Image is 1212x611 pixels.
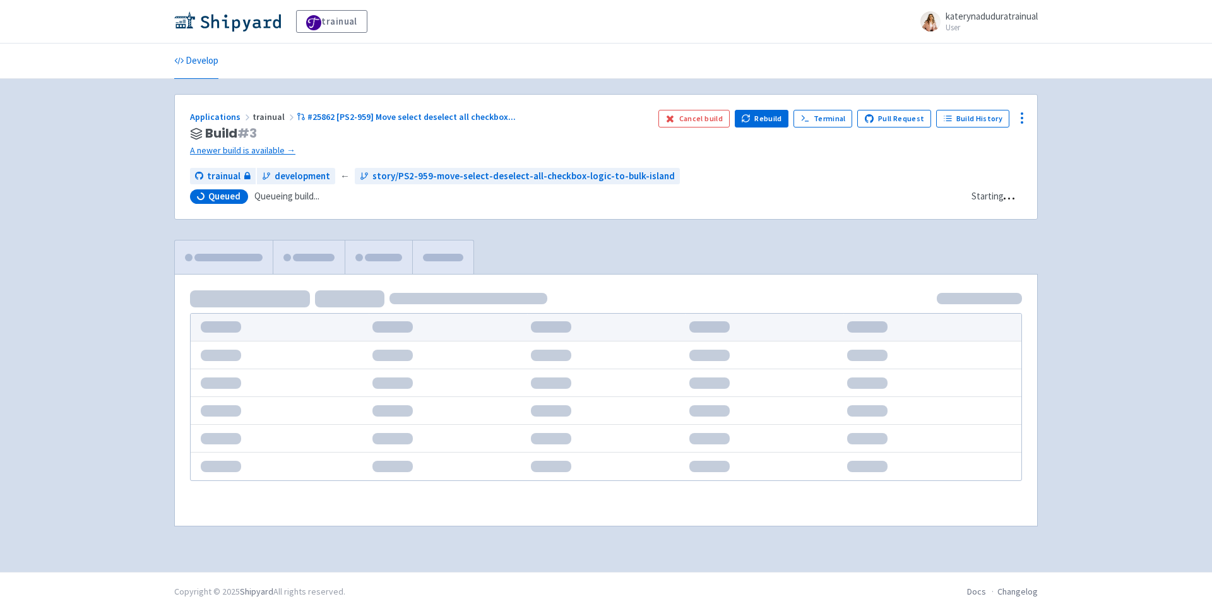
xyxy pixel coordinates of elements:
[190,111,252,122] a: Applications
[207,169,241,184] span: trainual
[190,168,256,185] a: trainual
[946,10,1038,22] span: katerynaduduratrainual
[190,143,648,158] a: A newer build is available →
[967,586,986,597] a: Docs
[658,110,730,128] button: Cancel build
[355,168,680,185] a: story/PS2-959-move-select-deselect-all-checkbox-logic-to-bulk-island
[297,111,518,122] a: #25862 [PS2-959] Move select deselect all checkbox...
[237,124,257,142] span: # 3
[257,168,335,185] a: development
[340,169,350,184] span: ←
[857,110,931,128] a: Pull Request
[240,586,273,597] a: Shipyard
[252,111,297,122] span: trainual
[208,190,241,203] span: Queued
[174,11,281,32] img: Shipyard logo
[254,189,319,204] span: Queueing build...
[997,586,1038,597] a: Changelog
[793,110,852,128] a: Terminal
[372,169,675,184] span: story/PS2-959-move-select-deselect-all-checkbox-logic-to-bulk-island
[913,11,1038,32] a: katerynaduduratrainual User
[971,189,1004,204] div: Starting
[946,23,1038,32] small: User
[296,10,367,33] a: trainual
[307,111,516,122] span: #25862 [PS2-959] Move select deselect all checkbox ...
[174,44,218,79] a: Develop
[735,110,789,128] button: Rebuild
[936,110,1009,128] a: Build History
[174,585,345,598] div: Copyright © 2025 All rights reserved.
[205,126,257,141] span: Build
[275,169,330,184] span: development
